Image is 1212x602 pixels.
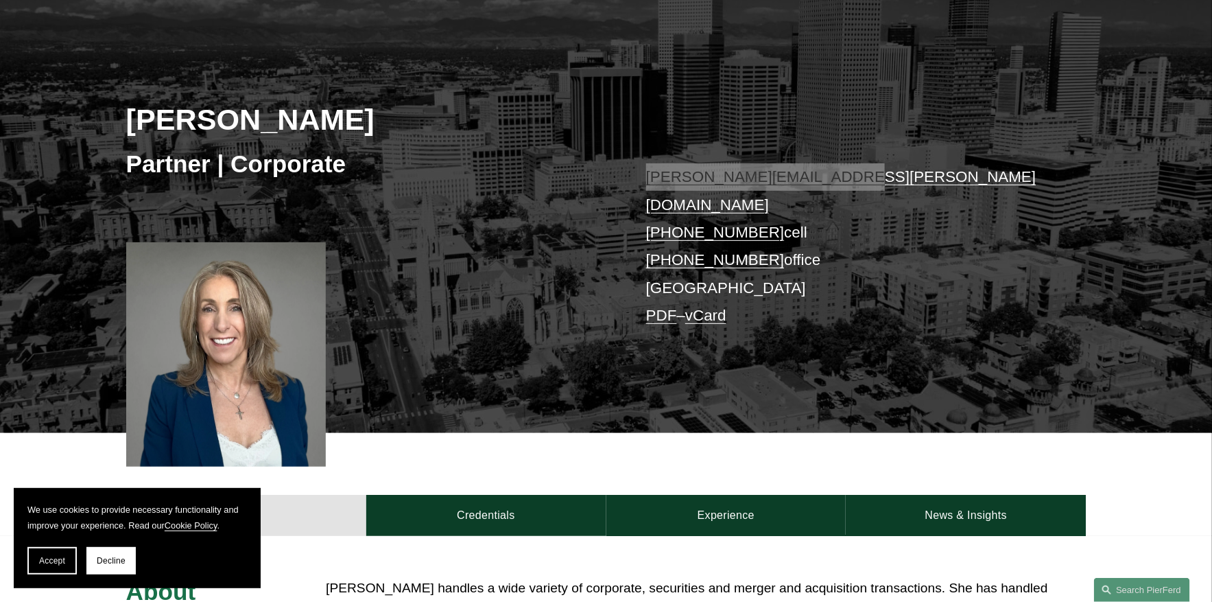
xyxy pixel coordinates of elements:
a: Credentials [366,495,606,536]
p: We use cookies to provide necessary functionality and improve your experience. Read our . [27,502,247,533]
a: PDF [646,307,677,324]
p: cell office [GEOGRAPHIC_DATA] – [646,163,1046,329]
a: [PERSON_NAME][EMAIL_ADDRESS][PERSON_NAME][DOMAIN_NAME] [646,168,1036,213]
button: Decline [86,547,136,575]
h3: Partner | Corporate [126,149,606,179]
a: Cookie Policy [165,520,217,531]
a: Search this site [1094,578,1190,602]
a: [PHONE_NUMBER] [646,251,785,268]
a: [PHONE_NUMBER] [646,224,785,241]
a: vCard [685,307,726,324]
h2: [PERSON_NAME] [126,102,606,137]
span: Decline [97,556,126,566]
button: Accept [27,547,77,575]
a: News & Insights [846,495,1086,536]
section: Cookie banner [14,488,261,588]
span: Accept [39,556,65,566]
a: Experience [606,495,846,536]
